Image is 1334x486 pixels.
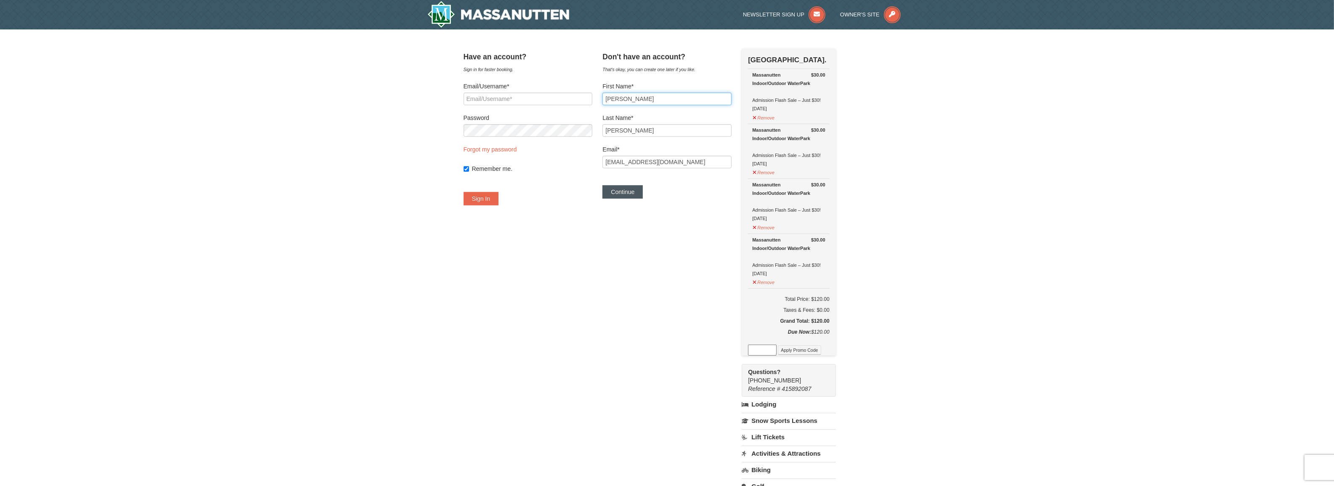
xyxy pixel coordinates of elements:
a: Snow Sports Lessons [742,413,835,428]
a: Newsletter Sign Up [743,11,825,18]
a: Owner's Site [840,11,901,18]
input: First Name [602,93,731,105]
div: Admission Flash Sale – Just $30! [DATE] [752,71,825,113]
strong: [GEOGRAPHIC_DATA]. [748,56,826,64]
span: 415892087 [782,385,812,392]
button: Apply Promo Code [778,345,821,355]
h4: Have an account? [464,53,592,61]
a: Lodging [742,397,835,412]
h6: Total Price: $120.00 [748,295,829,303]
button: Remove [752,166,775,177]
strong: Due Now: [788,329,811,335]
strong: $30.00 [811,181,825,189]
div: Massanutten Indoor/Outdoor WaterPark [752,126,825,143]
img: Massanutten Resort Logo [427,1,570,28]
div: Taxes & Fees: $0.00 [748,306,829,314]
span: Newsletter Sign Up [743,11,804,18]
label: Email* [602,145,731,154]
span: Reference # [748,385,780,392]
a: Lift Tickets [742,429,835,445]
button: Remove [752,221,775,232]
button: Sign In [464,192,499,205]
strong: Questions? [748,369,780,375]
label: First Name* [602,82,731,90]
label: Email/Username* [464,82,592,90]
span: [PHONE_NUMBER] [748,368,820,384]
button: Remove [752,276,775,287]
strong: $30.00 [811,236,825,244]
a: Forgot my password [464,146,517,153]
h5: Grand Total: $120.00 [748,317,829,325]
label: Password [464,114,592,122]
input: Email* [602,156,731,168]
label: Remember me. [472,165,592,173]
h4: Don't have an account? [602,53,731,61]
button: Continue [602,185,643,199]
strong: $30.00 [811,71,825,79]
div: $120.00 [748,328,829,345]
button: Remove [752,112,775,122]
div: Sign in for faster booking. [464,65,592,74]
strong: $30.00 [811,126,825,134]
div: Massanutten Indoor/Outdoor WaterPark [752,181,825,197]
div: Massanutten Indoor/Outdoor WaterPark [752,236,825,252]
div: Admission Flash Sale – Just $30! [DATE] [752,236,825,278]
a: Activities & Attractions [742,446,835,461]
label: Last Name* [602,114,731,122]
span: Owner's Site [840,11,880,18]
a: Massanutten Resort [427,1,570,28]
div: Massanutten Indoor/Outdoor WaterPark [752,71,825,88]
div: That's okay, you can create one later if you like. [602,65,731,74]
a: Biking [742,462,835,478]
input: Email/Username* [464,93,592,105]
input: Last Name [602,124,731,137]
div: Admission Flash Sale – Just $30! [DATE] [752,126,825,168]
div: Admission Flash Sale – Just $30! [DATE] [752,181,825,223]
